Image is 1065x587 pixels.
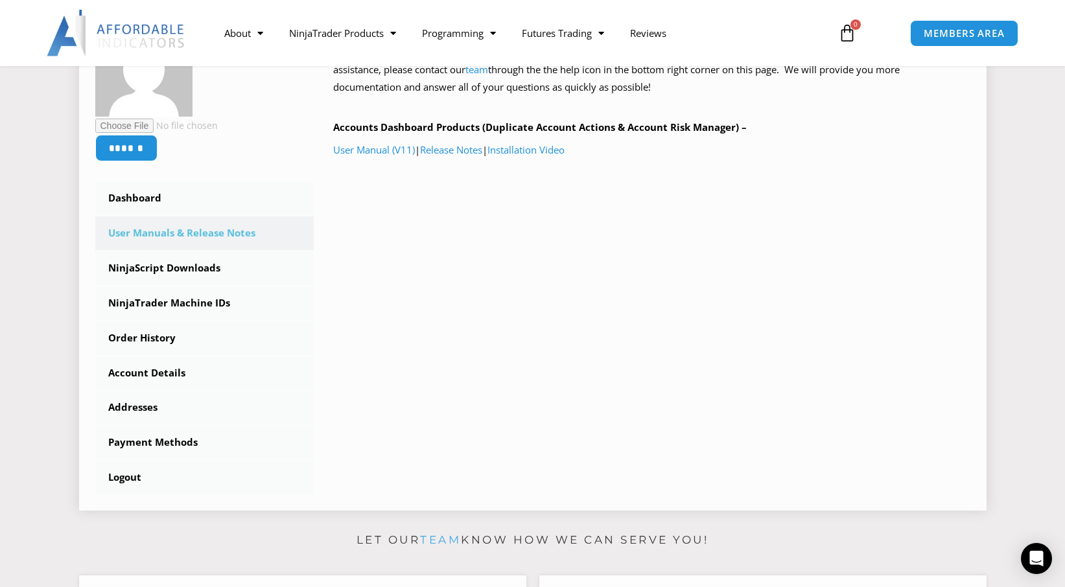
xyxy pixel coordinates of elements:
a: Installation Video [487,143,565,156]
a: MEMBERS AREA [910,20,1018,47]
a: User Manuals & Release Notes [95,216,314,250]
p: Welcome to the library! User Manuals and Release notes are available below based on the products ... [333,43,970,97]
b: Accounts Dashboard Products (Duplicate Account Actions & Account Risk Manager) – [333,121,747,133]
a: About [211,18,276,48]
a: 0 [819,14,876,52]
a: Addresses [95,391,314,424]
a: User Manual (V11) [333,143,415,156]
a: Dashboard [95,181,314,215]
a: Order History [95,321,314,355]
p: | | [333,141,970,159]
a: Programming [409,18,509,48]
a: Payment Methods [95,426,314,459]
a: team [465,63,488,76]
nav: Menu [211,18,823,48]
div: Open Intercom Messenger [1021,543,1052,574]
a: team [420,533,461,546]
img: 7309a20ec0fa6800397170b331fef939d33eefce872c54a9a771d172071ee68e [95,19,193,117]
a: Futures Trading [509,18,617,48]
a: NinjaTrader Machine IDs [95,286,314,320]
a: NinjaScript Downloads [95,251,314,285]
img: LogoAI | Affordable Indicators – NinjaTrader [47,10,186,56]
nav: Account pages [95,181,314,494]
span: 0 [850,19,861,30]
span: MEMBERS AREA [924,29,1005,38]
a: Release Notes [420,143,482,156]
a: Account Details [95,356,314,390]
a: Logout [95,461,314,494]
a: Reviews [617,18,679,48]
a: NinjaTrader Products [276,18,409,48]
p: Let our know how we can serve you! [79,530,987,551]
